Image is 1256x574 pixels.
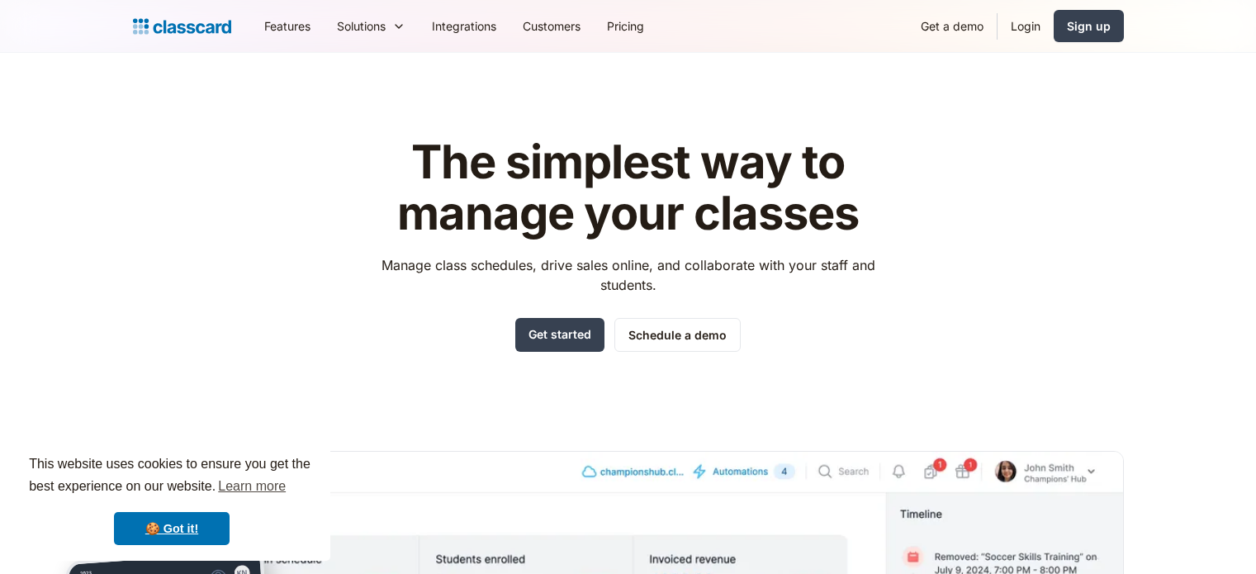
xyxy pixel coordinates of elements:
[133,15,231,38] a: home
[251,7,324,45] a: Features
[614,318,741,352] a: Schedule a demo
[29,454,315,499] span: This website uses cookies to ensure you get the best experience on our website.
[998,7,1054,45] a: Login
[366,137,890,239] h1: The simplest way to manage your classes
[114,512,230,545] a: dismiss cookie message
[1054,10,1124,42] a: Sign up
[510,7,594,45] a: Customers
[419,7,510,45] a: Integrations
[324,7,419,45] div: Solutions
[366,255,890,295] p: Manage class schedules, drive sales online, and collaborate with your staff and students.
[908,7,997,45] a: Get a demo
[515,318,604,352] a: Get started
[13,439,330,561] div: cookieconsent
[594,7,657,45] a: Pricing
[1067,17,1111,35] div: Sign up
[216,474,288,499] a: learn more about cookies
[337,17,386,35] div: Solutions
